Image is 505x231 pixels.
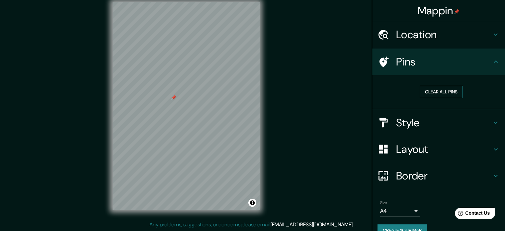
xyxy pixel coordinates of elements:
canvas: Map [113,2,260,210]
div: Layout [372,136,505,163]
button: Toggle attribution [248,199,256,207]
h4: Border [396,169,492,182]
iframe: Help widget launcher [446,205,498,224]
a: [EMAIL_ADDRESS][DOMAIN_NAME] [271,221,353,228]
h4: Pins [396,55,492,68]
h4: Location [396,28,492,41]
h4: Mappin [418,4,460,17]
div: Pins [372,49,505,75]
div: A4 [380,206,420,216]
div: . [355,221,356,229]
h4: Style [396,116,492,129]
img: pin-icon.png [454,9,460,14]
div: Border [372,163,505,189]
label: Size [380,200,387,205]
p: Any problems, suggestions, or concerns please email . [149,221,354,229]
div: . [354,221,355,229]
h4: Layout [396,143,492,156]
div: Location [372,21,505,48]
button: Clear all pins [420,86,463,98]
div: Style [372,109,505,136]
